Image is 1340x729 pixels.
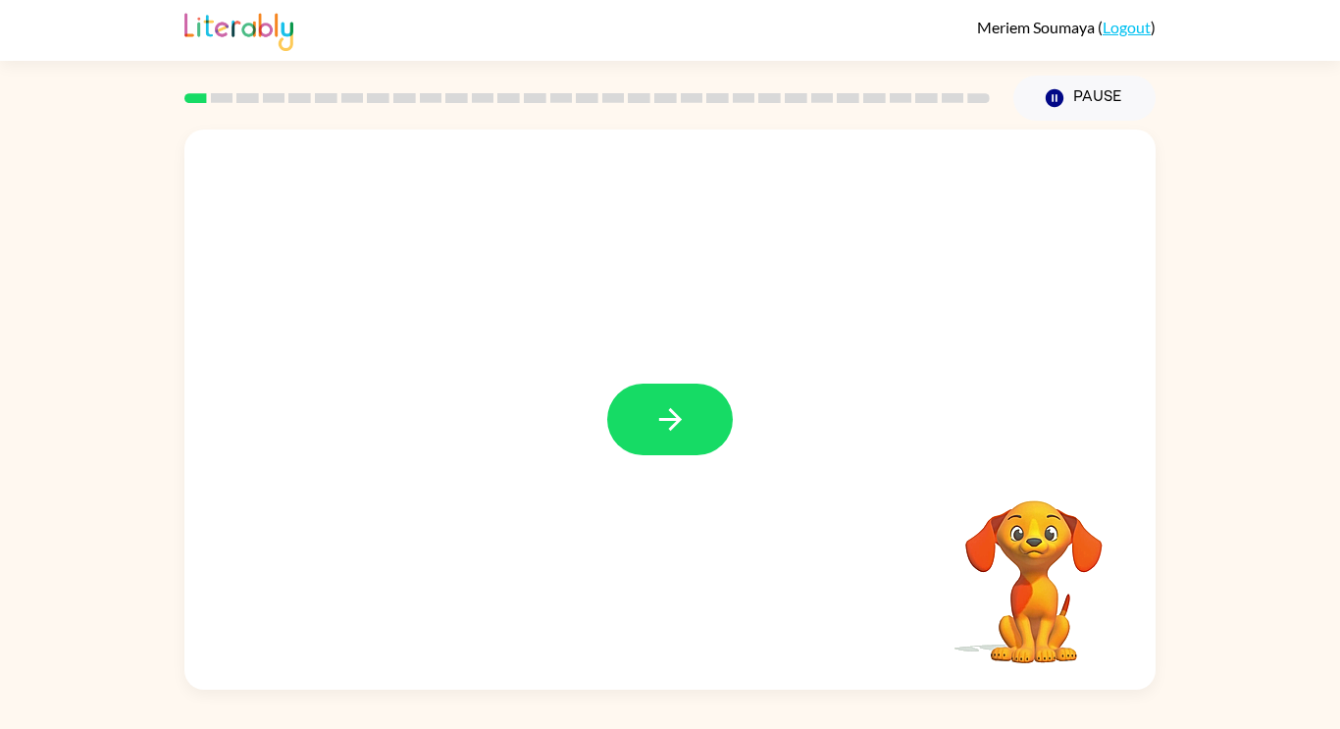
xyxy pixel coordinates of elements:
[1013,76,1156,121] button: Pause
[1103,18,1151,36] a: Logout
[977,18,1156,36] div: ( )
[184,8,293,51] img: Literably
[977,18,1098,36] span: Meriem Soumaya
[936,470,1132,666] video: Your browser must support playing .mp4 files to use Literably. Please try using another browser.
